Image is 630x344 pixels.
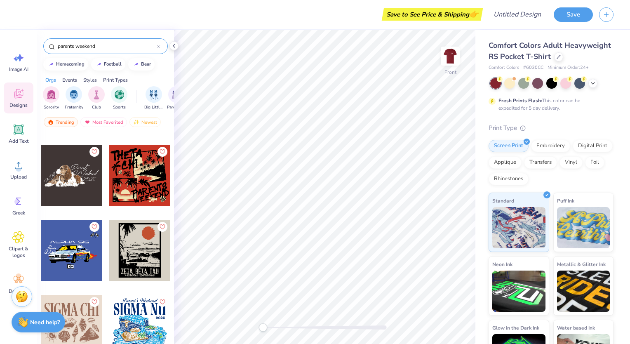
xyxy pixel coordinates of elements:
[444,68,456,76] div: Front
[89,222,99,232] button: Like
[157,297,167,307] button: Like
[557,271,610,312] img: Metallic & Glitter Ink
[167,86,186,111] button: filter button
[557,196,574,205] span: Puff Ink
[524,156,557,169] div: Transfers
[9,288,28,295] span: Decorate
[104,62,122,66] div: football
[559,156,583,169] div: Vinyl
[84,119,91,125] img: most_fav.gif
[157,222,167,232] button: Like
[489,64,519,71] span: Comfort Colors
[149,90,158,99] img: Big Little Reveal Image
[492,260,512,269] span: Neon Ink
[557,323,595,332] span: Water based Ink
[89,297,99,307] button: Like
[487,6,548,23] input: Untitled Design
[47,119,54,125] img: trending.gif
[141,62,151,66] div: bear
[43,58,88,71] button: homecoming
[557,260,606,269] span: Metallic & Glitter Ink
[144,104,163,111] span: Big Little Reveal
[5,245,32,259] span: Clipart & logos
[44,104,59,111] span: Sorority
[492,271,545,312] img: Neon Ink
[144,86,163,111] button: filter button
[91,58,125,71] button: football
[157,147,167,157] button: Like
[573,140,613,152] div: Digital Print
[65,104,83,111] span: Fraternity
[45,76,56,84] div: Orgs
[498,97,600,112] div: This color can be expedited for 5 day delivery.
[96,62,102,67] img: trend_line.gif
[489,40,611,61] span: Comfort Colors Adult Heavyweight RS Pocket T-Shirt
[498,97,542,104] strong: Fresh Prints Flash:
[489,173,529,185] div: Rhinestones
[92,90,101,99] img: Club Image
[489,123,614,133] div: Print Type
[30,318,60,326] strong: Need help?
[557,207,610,248] img: Puff Ink
[585,156,604,169] div: Foil
[10,174,27,180] span: Upload
[48,62,54,67] img: trend_line.gif
[12,210,25,216] span: Greek
[133,62,139,67] img: trend_line.gif
[57,42,157,50] input: Try "Alpha"
[548,64,589,71] span: Minimum Order: 24 +
[523,64,543,71] span: # 6030CC
[9,102,28,108] span: Designs
[65,86,83,111] button: filter button
[43,86,59,111] div: filter for Sorority
[167,104,186,111] span: Parent's Weekend
[489,156,522,169] div: Applique
[133,119,140,125] img: newest.gif
[144,86,163,111] div: filter for Big Little Reveal
[88,86,105,111] button: filter button
[62,76,77,84] div: Events
[65,86,83,111] div: filter for Fraternity
[103,76,128,84] div: Print Types
[9,138,28,144] span: Add Text
[384,8,481,21] div: Save to See Price & Shipping
[44,117,78,127] div: Trending
[111,86,127,111] div: filter for Sports
[92,104,101,111] span: Club
[442,48,458,64] img: Front
[492,323,539,332] span: Glow in the Dark Ink
[111,86,127,111] button: filter button
[167,86,186,111] div: filter for Parent's Weekend
[89,147,99,157] button: Like
[47,90,56,99] img: Sorority Image
[129,117,161,127] div: Newest
[80,117,127,127] div: Most Favorited
[492,196,514,205] span: Standard
[259,323,267,332] div: Accessibility label
[128,58,155,71] button: bear
[56,62,85,66] div: homecoming
[83,76,97,84] div: Styles
[9,66,28,73] span: Image AI
[69,90,78,99] img: Fraternity Image
[469,9,478,19] span: 👉
[531,140,570,152] div: Embroidery
[172,90,181,99] img: Parent's Weekend Image
[113,104,126,111] span: Sports
[88,86,105,111] div: filter for Club
[489,140,529,152] div: Screen Print
[115,90,124,99] img: Sports Image
[554,7,593,22] button: Save
[492,207,545,248] img: Standard
[43,86,59,111] button: filter button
